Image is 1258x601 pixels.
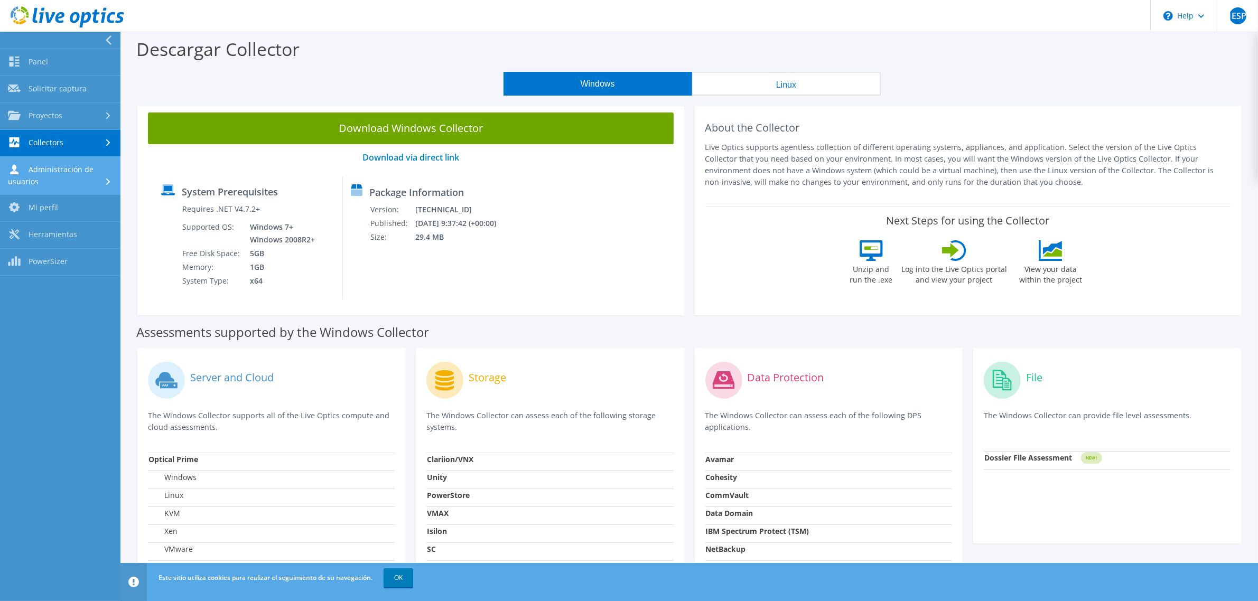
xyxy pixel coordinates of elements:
strong: Isilon [427,526,447,536]
strong: NetBackup [706,544,746,554]
svg: \n [1163,11,1173,21]
p: The Windows Collector can provide file level assessments. [984,410,1231,431]
label: Descargar Collector [136,37,300,61]
td: Size: [370,230,415,244]
label: Server and Cloud [190,372,274,383]
td: System Type: [182,274,242,288]
td: 29.4 MB [415,230,509,244]
strong: Avamar [706,454,734,464]
p: Live Optics supports agentless collection of different operating systems, appliances, and applica... [705,142,1231,188]
td: [DATE] 9:37:42 (+00:00) [415,217,509,230]
label: View your data within the project [1013,261,1089,285]
label: Data Protection [748,372,824,383]
strong: Dossier File Assessment [984,453,1072,463]
strong: PowerStore [427,490,470,500]
span: Este sitio utiliza cookies para realizar el seguimiento de su navegación. [159,573,372,582]
td: Windows 7+ Windows 2008R2+ [242,220,317,247]
p: The Windows Collector supports all of the Live Optics compute and cloud assessments. [148,410,395,433]
label: Hyper-V [148,562,192,572]
strong: Optical Prime [148,454,198,464]
a: Download Windows Collector [148,112,674,144]
button: Windows [504,72,692,96]
label: Linux [148,490,183,501]
button: Linux [692,72,881,96]
td: Version: [370,203,415,217]
label: Storage [469,372,506,383]
label: Unzip and run the .exe [847,261,896,285]
strong: Unity [427,472,447,482]
td: x64 [242,274,317,288]
p: The Windows Collector can assess each of the following DPS applications. [705,410,952,433]
strong: Clariion/VNX [427,454,473,464]
span: JESP [1229,7,1246,24]
strong: NetApp [427,562,455,572]
a: OK [384,568,413,587]
p: The Windows Collector can assess each of the following storage systems. [426,410,673,433]
label: Requires .NET V4.7.2+ [182,204,260,214]
tspan: NEW! [1086,455,1096,461]
td: 5GB [242,247,317,260]
h2: About the Collector [705,121,1231,134]
td: 1GB [242,260,317,274]
label: Windows [148,472,197,483]
td: Free Disk Space: [182,247,242,260]
strong: SC [427,544,436,554]
td: Supported OS: [182,220,242,247]
td: Memory: [182,260,242,274]
strong: NetWorker [706,562,747,572]
strong: Data Domain [706,508,753,518]
label: Xen [148,526,178,537]
strong: CommVault [706,490,749,500]
label: Assessments supported by the Windows Collector [136,327,429,337]
label: Next Steps for using the Collector [886,214,1049,227]
label: Log into the Live Optics portal and view your project [901,261,1008,285]
strong: VMAX [427,508,449,518]
label: KVM [148,508,180,519]
strong: Cohesity [706,472,738,482]
label: VMware [148,544,193,555]
a: Download via direct link [362,152,459,163]
td: [TECHNICAL_ID] [415,203,509,217]
label: Package Information [369,187,464,198]
label: File [1026,372,1042,383]
label: System Prerequisites [182,186,278,197]
td: Published: [370,217,415,230]
strong: IBM Spectrum Protect (TSM) [706,526,809,536]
